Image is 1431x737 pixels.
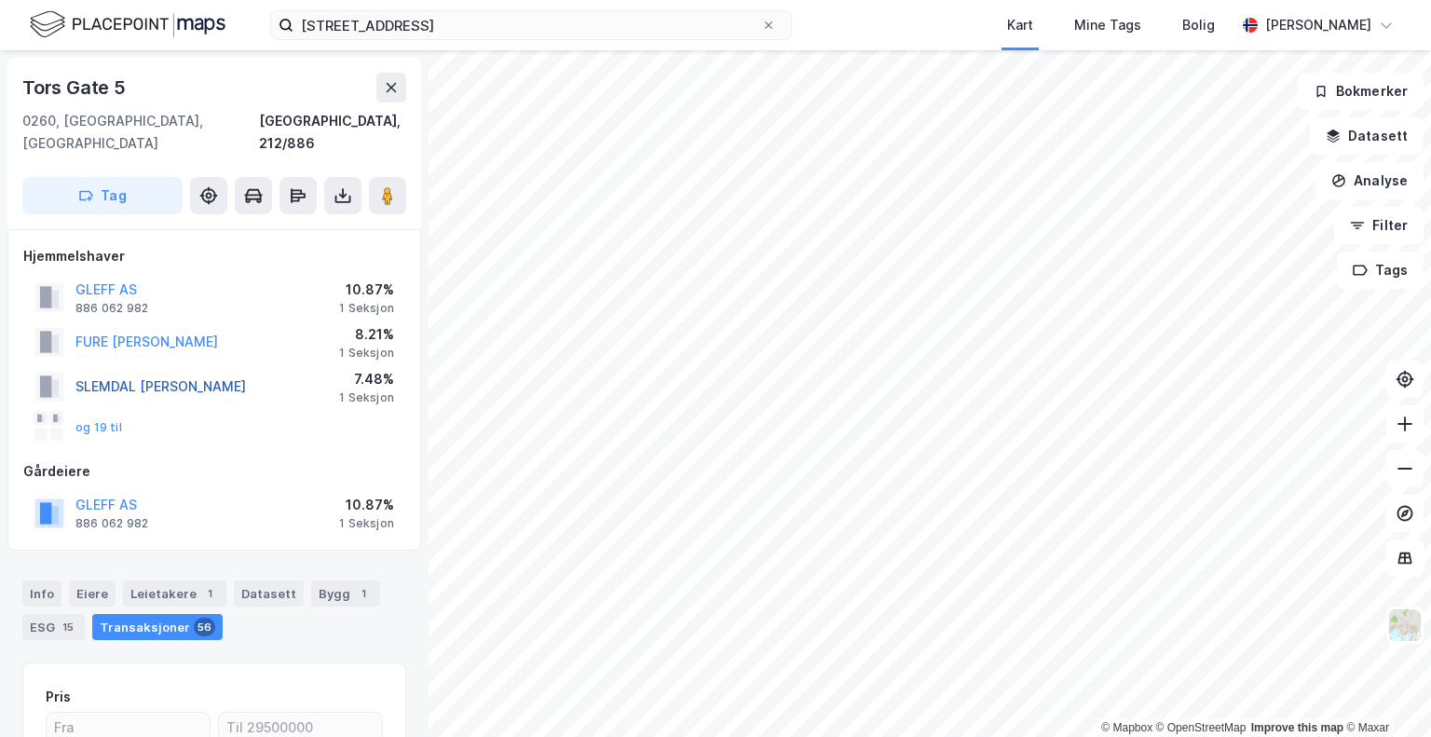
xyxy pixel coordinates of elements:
[194,618,215,636] div: 56
[1265,14,1371,36] div: [PERSON_NAME]
[339,494,394,516] div: 10.87%
[69,580,116,607] div: Eiere
[23,460,405,483] div: Gårdeiere
[22,580,61,607] div: Info
[1298,73,1424,110] button: Bokmerker
[1156,721,1247,734] a: OpenStreetMap
[22,614,85,640] div: ESG
[1310,117,1424,155] button: Datasett
[259,110,406,155] div: [GEOGRAPHIC_DATA], 212/886
[22,177,183,214] button: Tag
[1182,14,1215,36] div: Bolig
[59,618,77,636] div: 15
[1315,162,1424,199] button: Analyse
[1007,14,1033,36] div: Kart
[92,614,223,640] div: Transaksjoner
[1334,207,1424,244] button: Filter
[1337,252,1424,289] button: Tags
[46,686,71,708] div: Pris
[339,301,394,316] div: 1 Seksjon
[22,73,129,102] div: Tors Gate 5
[22,110,259,155] div: 0260, [GEOGRAPHIC_DATA], [GEOGRAPHIC_DATA]
[339,368,394,390] div: 7.48%
[339,279,394,301] div: 10.87%
[339,346,394,361] div: 1 Seksjon
[339,390,394,405] div: 1 Seksjon
[354,584,373,603] div: 1
[123,580,226,607] div: Leietakere
[75,516,148,531] div: 886 062 982
[339,323,394,346] div: 8.21%
[1338,648,1431,737] div: Kontrollprogram for chat
[1074,14,1141,36] div: Mine Tags
[75,301,148,316] div: 886 062 982
[311,580,380,607] div: Bygg
[1338,648,1431,737] iframe: Chat Widget
[293,11,761,39] input: Søk på adresse, matrikkel, gårdeiere, leietakere eller personer
[1387,607,1423,643] img: Z
[339,516,394,531] div: 1 Seksjon
[1101,721,1152,734] a: Mapbox
[200,584,219,603] div: 1
[23,245,405,267] div: Hjemmelshaver
[234,580,304,607] div: Datasett
[30,8,225,41] img: logo.f888ab2527a4732fd821a326f86c7f29.svg
[1251,721,1343,734] a: Improve this map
